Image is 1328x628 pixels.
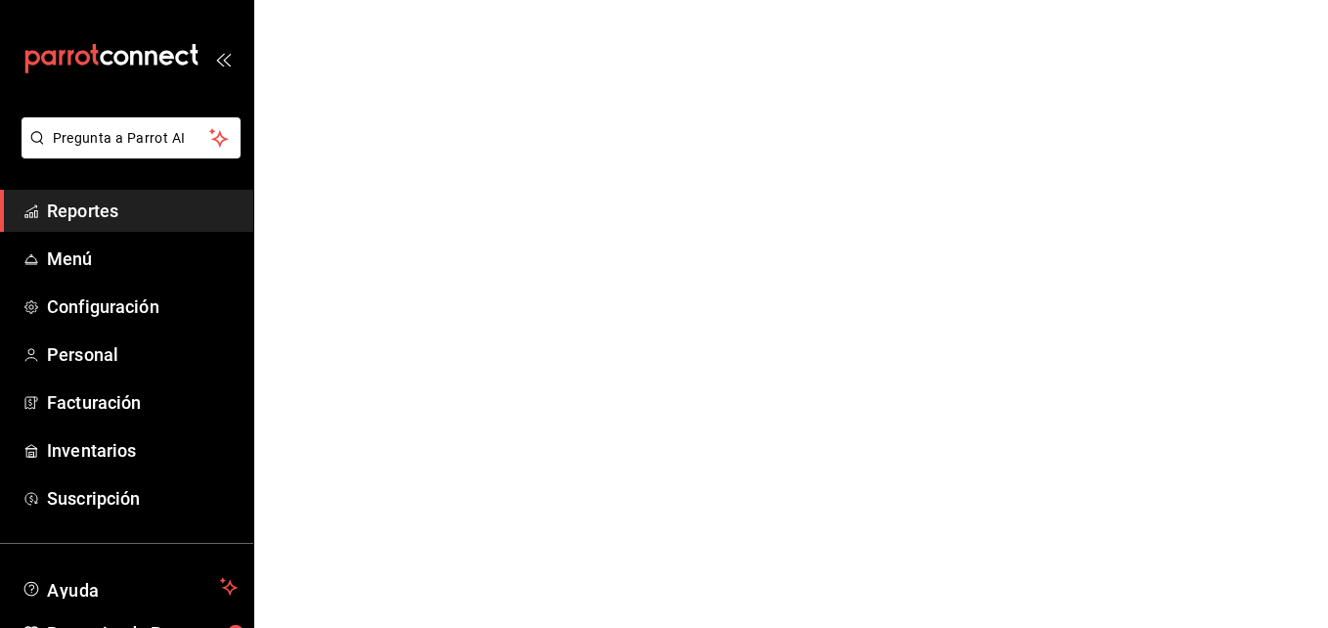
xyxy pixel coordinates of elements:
[47,246,238,272] span: Menú
[47,485,238,512] span: Suscripción
[47,437,238,464] span: Inventarios
[14,142,241,162] a: Pregunta a Parrot AI
[47,341,238,368] span: Personal
[47,198,238,224] span: Reportes
[22,117,241,158] button: Pregunta a Parrot AI
[47,293,238,320] span: Configuración
[47,389,238,416] span: Facturación
[215,51,231,67] button: open_drawer_menu
[53,128,210,149] span: Pregunta a Parrot AI
[47,575,212,599] span: Ayuda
